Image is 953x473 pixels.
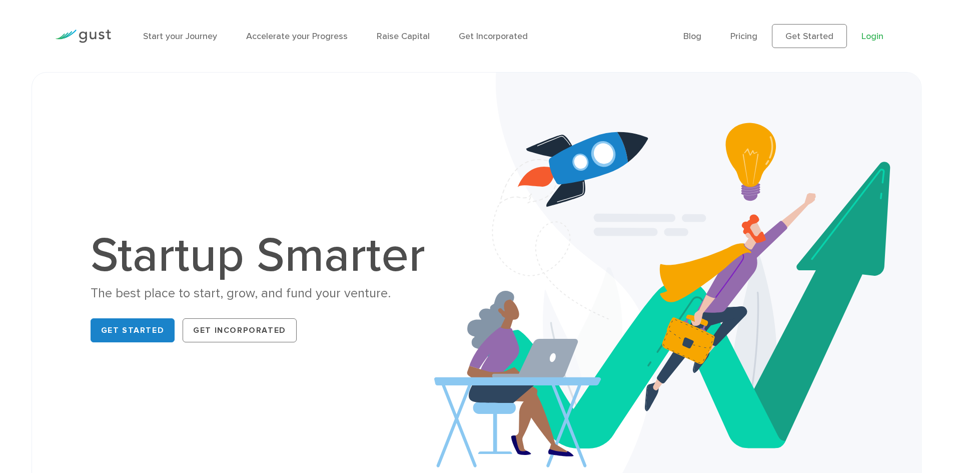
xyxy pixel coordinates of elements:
a: Get Started [772,24,847,48]
a: Pricing [730,31,757,42]
a: Blog [683,31,701,42]
a: Login [861,31,883,42]
a: Start your Journey [143,31,217,42]
div: The best place to start, grow, and fund your venture. [91,285,436,302]
h1: Startup Smarter [91,232,436,280]
a: Accelerate your Progress [246,31,348,42]
img: Gust Logo [55,30,111,43]
a: Get Incorporated [459,31,528,42]
a: Get Incorporated [183,318,297,342]
a: Raise Capital [377,31,430,42]
a: Get Started [91,318,175,342]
